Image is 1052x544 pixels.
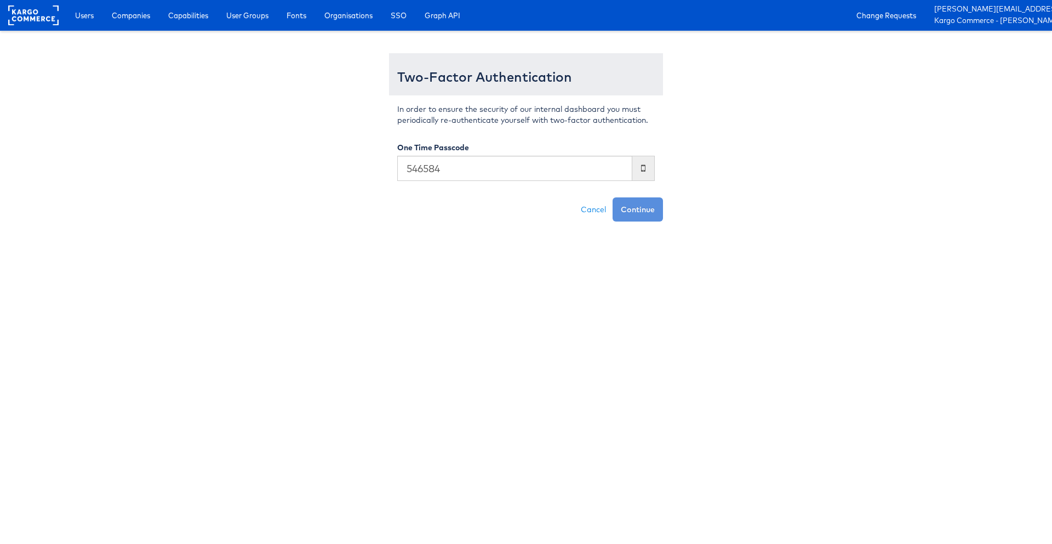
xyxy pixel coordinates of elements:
[316,5,381,25] a: Organisations
[416,5,468,25] a: Graph API
[574,197,613,222] a: Cancel
[287,10,306,21] span: Fonts
[160,5,216,25] a: Capabilities
[218,5,277,25] a: User Groups
[226,10,268,21] span: User Groups
[67,5,102,25] a: Users
[324,10,373,21] span: Organisations
[397,70,655,84] h3: Two-Factor Authentication
[397,142,469,153] label: One Time Passcode
[391,10,407,21] span: SSO
[848,5,924,25] a: Change Requests
[425,10,460,21] span: Graph API
[613,197,663,222] button: Continue
[397,156,632,181] input: Enter the code
[104,5,158,25] a: Companies
[168,10,208,21] span: Capabilities
[397,104,655,126] p: In order to ensure the security of our internal dashboard you must periodically re-authenticate y...
[278,5,315,25] a: Fonts
[934,15,1044,27] a: Kargo Commerce - [PERSON_NAME]
[382,5,415,25] a: SSO
[112,10,150,21] span: Companies
[934,4,1044,15] a: [PERSON_NAME][EMAIL_ADDRESS][DOMAIN_NAME]
[75,10,94,21] span: Users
